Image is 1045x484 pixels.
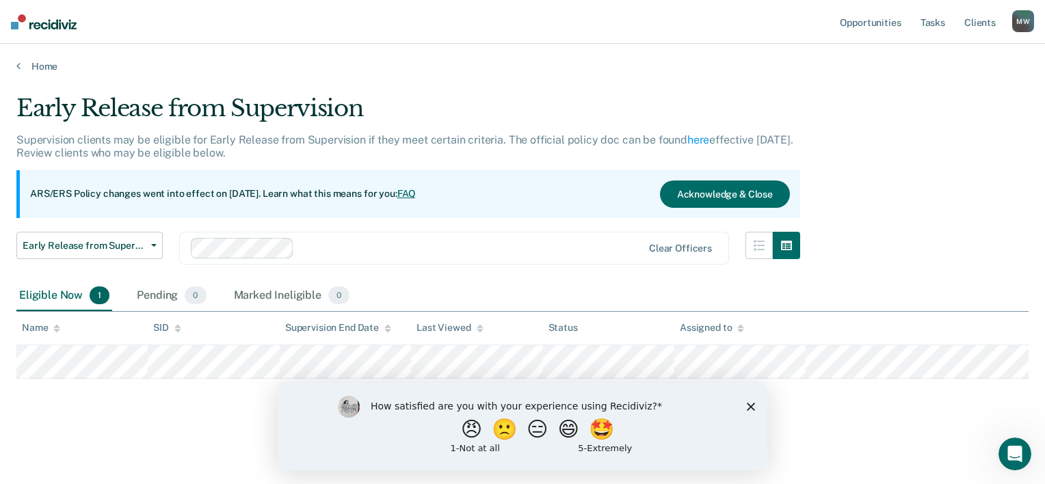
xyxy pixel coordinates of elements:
[1012,10,1034,32] div: M W
[680,322,744,334] div: Assigned to
[397,188,416,199] a: FAQ
[16,60,1029,72] a: Home
[16,281,112,311] div: Eligible Now1
[548,322,578,334] div: Status
[16,232,163,259] button: Early Release from Supervision
[285,322,391,334] div: Supervision End Date
[328,286,349,304] span: 0
[16,133,793,159] p: Supervision clients may be eligible for Early Release from Supervision if they meet certain crite...
[185,286,206,304] span: 0
[30,187,416,201] p: ARS/ERS Policy changes went into effect on [DATE]. Learn what this means for you:
[1012,10,1034,32] button: MW
[416,322,483,334] div: Last Viewed
[90,286,109,304] span: 1
[134,281,209,311] div: Pending0
[23,240,146,252] span: Early Release from Supervision
[278,382,767,470] iframe: Survey by Kim from Recidiviz
[11,14,77,29] img: Recidiviz
[649,243,712,254] div: Clear officers
[153,322,181,334] div: SID
[231,281,353,311] div: Marked Ineligible0
[22,322,60,334] div: Name
[16,94,800,133] div: Early Release from Supervision
[687,133,709,146] a: here
[998,438,1031,470] iframe: Intercom live chat
[660,180,790,208] button: Acknowledge & Close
